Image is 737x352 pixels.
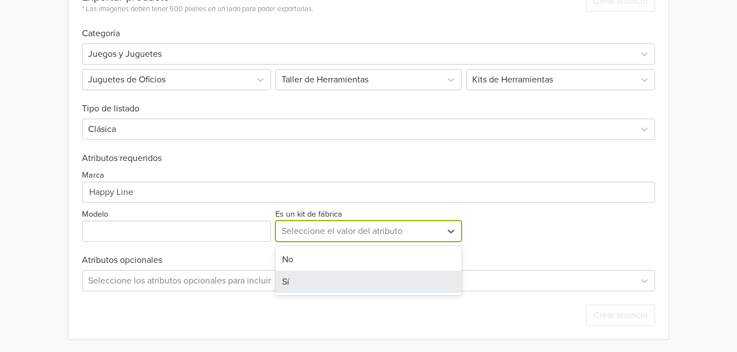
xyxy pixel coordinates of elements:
h6: Tipo de listado [82,90,656,114]
h6: Categoría [82,15,656,39]
div: * Las imágenes deben tener 500 píxeles en un lado para poder exportarlas. [82,4,313,15]
h6: Atributos requeridos [82,153,656,164]
div: Sí [275,271,462,293]
label: Marca [82,169,104,182]
label: Es un kit de fábrica [275,208,342,221]
label: Modelo [82,208,108,221]
div: No [275,248,462,271]
h6: Atributos opcionales [82,255,656,266]
button: Crear anuncio [586,305,655,326]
